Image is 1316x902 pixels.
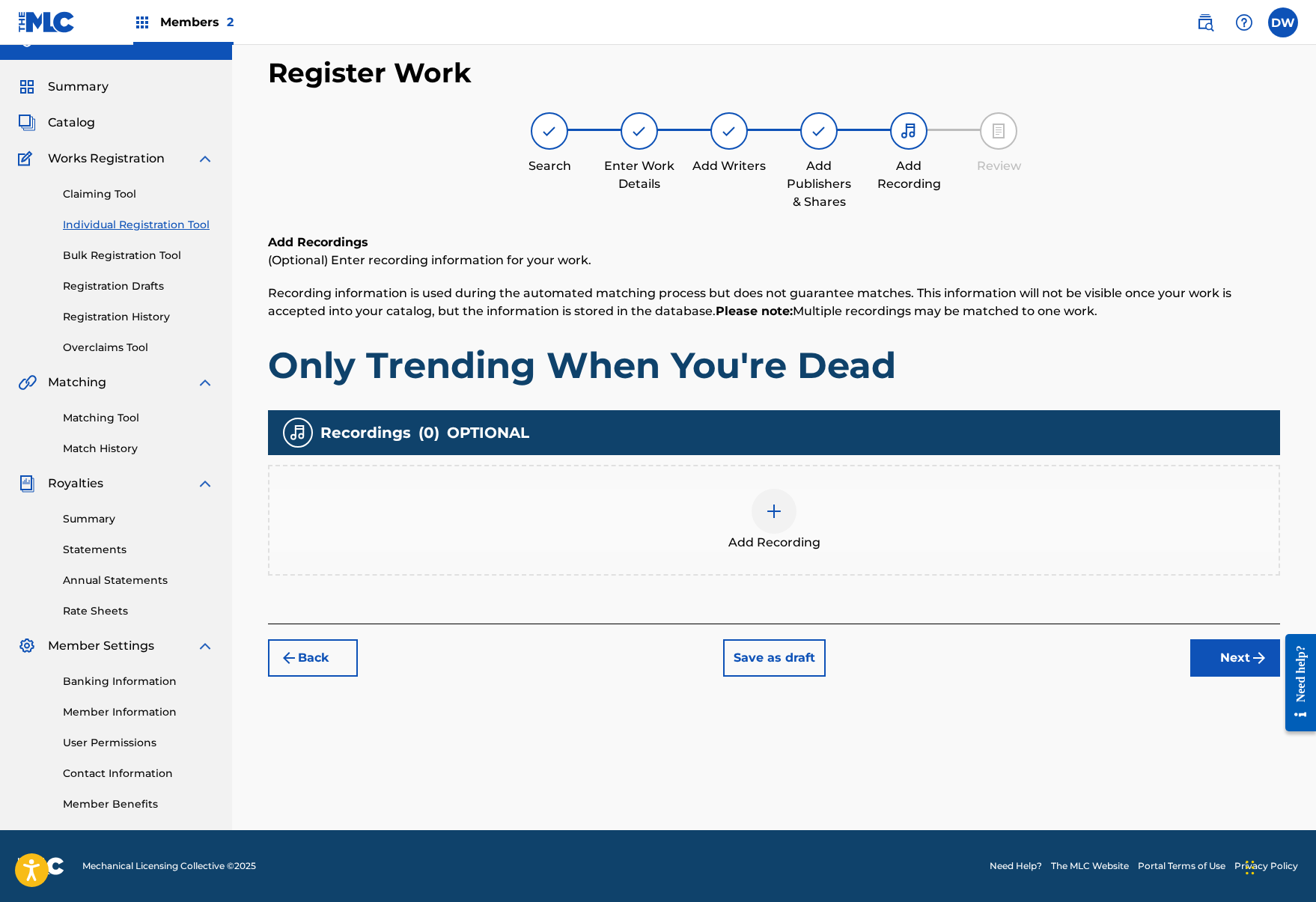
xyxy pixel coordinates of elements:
img: Summary [18,78,36,96]
img: MLC Logo [18,11,76,33]
img: step indicator icon for Search [540,122,558,140]
img: step indicator icon for Add Recording [900,122,918,140]
span: Members [160,13,234,31]
img: Catalog [18,114,36,132]
a: Rate Sheets [63,603,214,619]
a: The MLC Website [1051,859,1129,873]
img: Top Rightsholders [133,13,151,31]
a: Banking Information [63,674,214,689]
img: recording [289,424,307,442]
a: Statements [63,542,214,558]
img: expand [196,150,214,168]
img: step indicator icon for Review [990,122,1008,140]
iframe: Resource Center [1274,619,1316,747]
img: step indicator icon for Add Writers [720,122,738,140]
img: logo [18,857,64,875]
img: 7ee5dd4eb1f8a8e3ef2f.svg [280,649,298,667]
strong: Please note: [716,304,793,318]
div: Help [1229,7,1259,37]
h2: Register Work [268,56,472,90]
img: Works Registration [18,150,37,168]
a: Match History [63,441,214,457]
img: expand [196,475,214,493]
h6: Add Recordings [268,234,1280,252]
a: Summary [63,511,214,527]
a: SummarySummary [18,78,109,96]
a: Individual Registration Tool [63,217,214,233]
img: step indicator icon for Add Publishers & Shares [810,122,828,140]
img: help [1235,13,1253,31]
img: Royalties [18,475,36,493]
a: Bulk Registration Tool [63,248,214,263]
div: Review [961,157,1036,175]
a: Portal Terms of Use [1138,859,1225,873]
div: Drag [1246,845,1255,890]
span: Member Settings [48,637,154,655]
a: CatalogCatalog [18,114,95,132]
a: Overclaims Tool [63,340,214,356]
div: User Menu [1268,7,1298,37]
img: step indicator icon for Enter Work Details [630,122,648,140]
img: expand [196,637,214,655]
a: User Permissions [63,735,214,751]
a: Matching Tool [63,410,214,426]
img: search [1196,13,1214,31]
div: Add Recording [871,157,946,193]
img: add [765,502,783,520]
div: Add Writers [692,157,767,175]
iframe: Chat Widget [1241,830,1316,902]
img: Member Settings [18,637,36,655]
div: Enter Work Details [602,157,677,193]
span: Works Registration [48,150,165,168]
span: Add Recording [728,534,820,552]
a: Claiming Tool [63,186,214,202]
span: Royalties [48,475,103,493]
img: Matching [18,374,37,391]
a: Public Search [1190,7,1220,37]
span: OPTIONAL [447,421,529,444]
a: Member Benefits [63,796,214,812]
button: Back [268,639,358,677]
div: Add Publishers & Shares [782,157,856,211]
a: Privacy Policy [1234,859,1298,873]
span: ( 0 ) [418,421,439,444]
span: Summary [48,78,109,96]
a: Member Information [63,704,214,720]
button: Save as draft [723,639,826,677]
span: (Optional) Enter recording information for your work. [268,253,591,267]
a: Contact Information [63,766,214,781]
img: f7272a7cc735f4ea7f67.svg [1250,649,1268,667]
span: Catalog [48,114,95,132]
a: Registration Drafts [63,278,214,294]
a: Annual Statements [63,573,214,588]
div: Search [512,157,587,175]
button: Next [1190,639,1280,677]
span: 2 [227,15,234,29]
a: Registration History [63,309,214,325]
span: Matching [48,374,106,391]
a: Need Help? [990,859,1042,873]
span: Recordings [320,421,411,444]
span: Recording information is used during the automated matching process but does not guarantee matche... [268,286,1231,318]
img: expand [196,374,214,391]
span: Mechanical Licensing Collective © 2025 [82,859,256,873]
h1: Only Trending When You're Dead [268,343,1280,388]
